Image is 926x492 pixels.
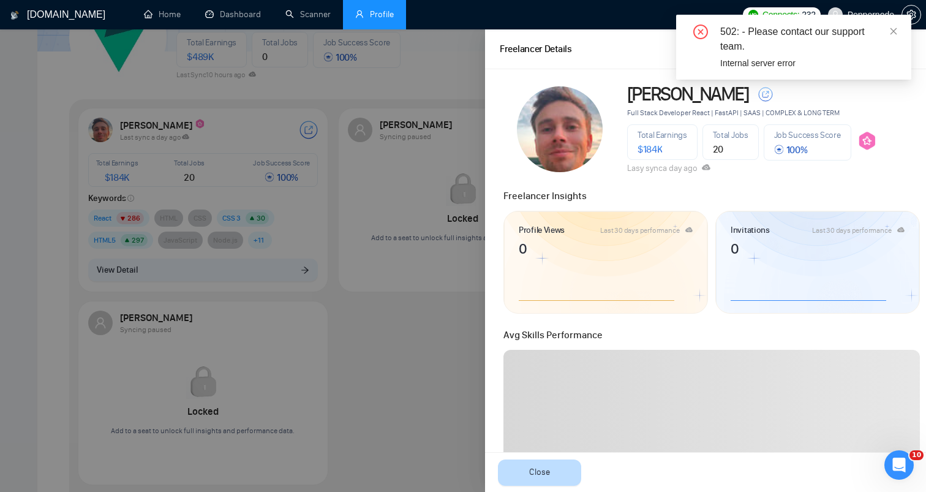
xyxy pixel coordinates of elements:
[638,143,663,155] span: $ 184K
[909,450,924,460] span: 10
[627,84,877,105] a: [PERSON_NAME]
[857,131,876,151] img: top_rated_plus
[902,10,920,20] span: setting
[884,450,914,480] iframe: Intercom live chat
[748,10,758,20] img: upwork-logo.png
[517,86,603,172] img: c1swG_HredvhpFoT3M_tNODbFuZyIecQyZno-5EQIO2alnxjhg6EjbLSbzMmiKzgvU
[812,227,891,234] div: Last 30 days performance
[529,466,550,479] span: Close
[627,84,748,105] span: [PERSON_NAME]
[638,130,687,140] span: Total Earnings
[205,9,261,20] a: dashboardDashboard
[503,190,587,202] span: Freelancer Insights
[774,144,808,156] span: 100 %
[720,56,897,70] div: Internal server error
[720,25,897,54] div: 502: - Please contact our support team.
[10,6,19,25] img: logo
[831,10,840,19] span: user
[519,237,693,254] article: 0
[774,130,841,140] span: Job Success Score
[285,9,331,20] a: searchScanner
[731,224,770,237] article: Invitations
[693,25,708,39] span: close-circle
[627,163,710,173] span: Lasy sync a day ago
[600,227,679,234] div: Last 30 days performance
[519,224,565,237] article: Profile Views
[498,460,581,486] button: Close
[731,237,905,254] article: 0
[889,27,898,36] span: close
[802,8,815,21] span: 232
[627,108,840,117] span: Full Stack Developer React | FastAPI | SAAS | COMPLEX & LONG TERM
[503,329,603,341] span: Avg Skills Performance
[713,143,723,155] span: 20
[902,10,921,20] a: setting
[500,42,572,57] div: Freelancer Details
[144,9,181,20] a: homeHome
[713,130,748,140] span: Total Jobs
[902,5,921,25] button: setting
[370,9,394,20] span: Profile
[355,10,364,18] span: user
[762,8,799,21] span: Connects:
